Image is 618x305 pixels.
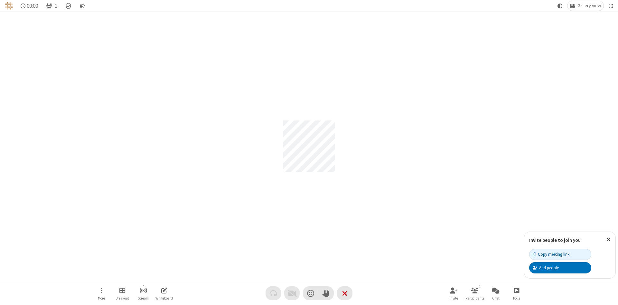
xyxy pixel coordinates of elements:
[602,232,615,248] button: Close popover
[154,284,174,302] button: Open shared whiteboard
[529,249,591,260] button: Copy meeting link
[507,284,526,302] button: Open poll
[477,284,483,290] div: 1
[513,296,520,300] span: Polls
[444,284,464,302] button: Invite participants (Alt+I)
[486,284,505,302] button: Open chat
[492,296,500,300] span: Chat
[116,296,129,300] span: Breakout
[62,1,75,11] div: Meeting details Encryption enabled
[77,1,87,11] button: Conversation
[465,296,484,300] span: Participants
[555,1,565,11] button: Using system theme
[303,286,318,300] button: Send a reaction
[529,237,581,243] label: Invite people to join you
[567,1,604,11] button: Change layout
[43,1,60,11] button: Open participant list
[533,251,569,257] div: Copy meeting link
[27,3,38,9] span: 00:00
[98,296,105,300] span: More
[337,286,352,300] button: End or leave meeting
[284,286,300,300] button: Video
[465,284,484,302] button: Open participant list
[134,284,153,302] button: Start streaming
[113,284,132,302] button: Manage Breakout Rooms
[92,284,111,302] button: Open menu
[318,286,334,300] button: Raise hand
[450,296,458,300] span: Invite
[55,3,57,9] span: 1
[606,1,616,11] button: Fullscreen
[138,296,149,300] span: Stream
[577,3,601,8] span: Gallery view
[5,2,13,10] img: QA Selenium DO NOT DELETE OR CHANGE
[529,262,591,273] button: Add people
[266,286,281,300] button: Audio problem - check your Internet connection or call by phone
[155,296,173,300] span: Whiteboard
[18,1,41,11] div: Timer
